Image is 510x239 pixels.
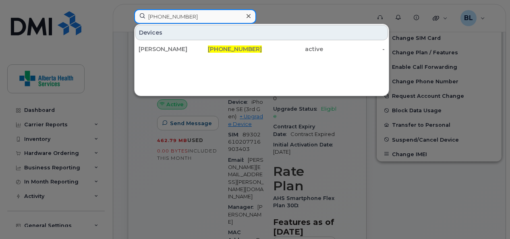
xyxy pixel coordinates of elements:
[135,25,388,40] div: Devices
[208,45,262,53] span: [PHONE_NUMBER]
[134,9,256,24] input: Find something...
[139,45,200,53] div: [PERSON_NAME]
[262,45,323,53] div: active
[323,45,385,53] div: -
[135,42,388,56] a: [PERSON_NAME][PHONE_NUMBER]active-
